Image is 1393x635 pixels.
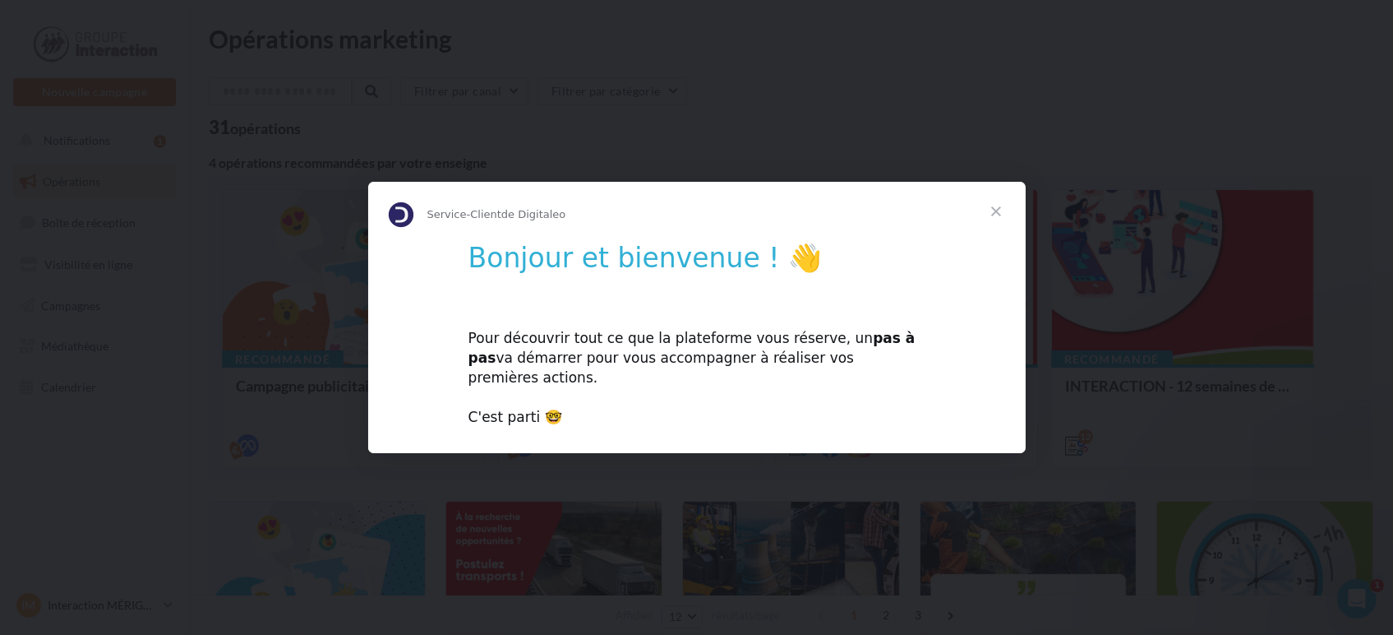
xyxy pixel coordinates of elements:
[468,242,925,285] h1: Bonjour et bienvenue ! 👋
[427,208,501,220] span: Service-Client
[468,330,916,366] b: pas à pas
[388,202,414,228] img: Profile image for Service-Client
[468,310,925,428] div: Pour découvrir tout ce que la plateforme vous réserve, un va démarrer pour vous accompagner à réa...
[501,208,566,220] span: de Digitaleo
[966,182,1026,241] span: Fermer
